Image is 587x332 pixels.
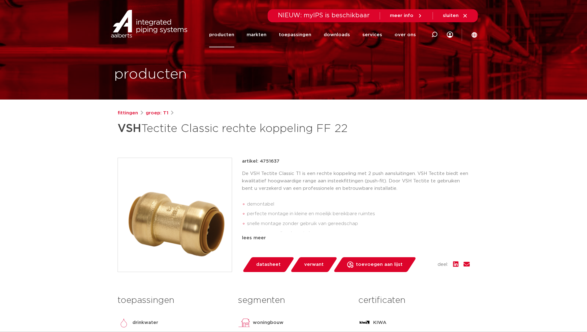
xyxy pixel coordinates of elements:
[118,317,130,329] img: drinkwater
[242,170,470,192] p: De VSH Tectite Classic T1 is een rechte koppeling met 2 push aansluitingen. VSH Tectite biedt een...
[362,22,382,47] a: services
[390,13,413,18] span: meer info
[209,22,234,47] a: producten
[209,22,416,47] nav: Menu
[390,13,423,19] a: meer info
[443,13,459,18] span: sluiten
[290,257,338,272] a: verwant
[146,109,168,117] a: groep: T1
[395,22,416,47] a: over ons
[373,319,386,326] p: KIWA
[114,65,187,84] h1: producten
[238,294,349,307] h3: segmenten
[242,257,295,272] a: datasheet
[253,319,283,326] p: woningbouw
[242,234,470,242] div: lees meer
[324,22,350,47] a: downloads
[242,158,279,165] p: artikel: 4751637
[132,319,158,326] p: drinkwater
[118,119,350,138] h1: Tectite Classic rechte koppeling FF 22
[247,209,470,219] li: perfecte montage in kleine en moeilijk bereikbare ruimtes
[358,294,469,307] h3: certificaten
[256,260,281,270] span: datasheet
[118,123,141,134] strong: VSH
[118,294,229,307] h3: toepassingen
[247,219,470,229] li: snelle montage zonder gebruik van gereedschap
[279,22,311,47] a: toepassingen
[438,261,448,268] span: deel:
[356,260,403,270] span: toevoegen aan lijst
[447,22,453,47] div: my IPS
[278,12,370,19] span: NIEUW: myIPS is beschikbaar
[443,13,468,19] a: sluiten
[247,22,266,47] a: markten
[238,317,250,329] img: woningbouw
[358,317,371,329] img: KIWA
[304,260,324,270] span: verwant
[247,199,470,209] li: demontabel
[118,158,232,272] img: Product Image for VSH Tectite Classic rechte koppeling FF 22
[247,229,470,239] li: voorzien van alle relevante keuren
[118,109,138,117] a: fittingen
